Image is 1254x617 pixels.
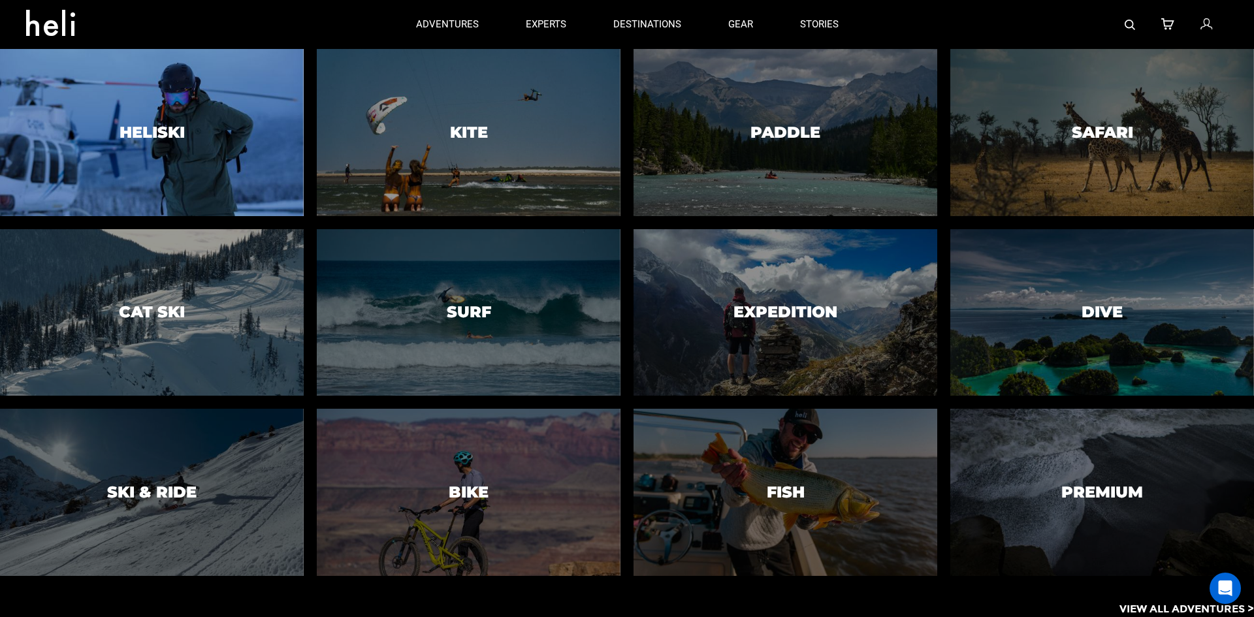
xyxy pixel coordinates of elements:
h3: Fish [767,484,805,501]
h3: Kite [450,124,488,141]
h3: Expedition [733,304,837,321]
h3: Safari [1072,124,1133,141]
img: search-bar-icon.svg [1125,20,1135,30]
p: destinations [613,18,681,31]
h3: Ski & Ride [107,484,197,501]
a: PremiumPremium image [950,409,1254,576]
h3: Heliski [120,124,185,141]
p: experts [526,18,566,31]
h3: Surf [447,304,491,321]
p: adventures [416,18,479,31]
h3: Cat Ski [119,304,185,321]
h3: Bike [449,484,489,501]
div: Open Intercom Messenger [1210,573,1241,604]
p: View All Adventures > [1119,602,1254,617]
h3: Premium [1061,484,1143,501]
h3: Paddle [750,124,820,141]
h3: Dive [1082,304,1123,321]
